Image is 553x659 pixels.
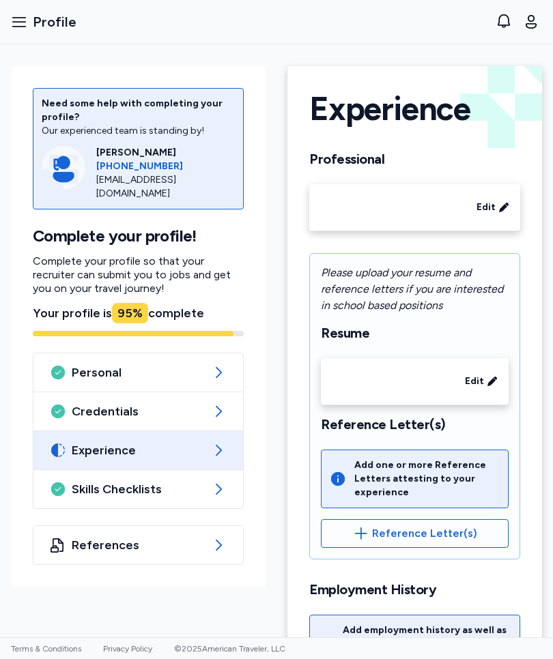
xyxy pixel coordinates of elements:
div: Edit [321,358,509,405]
div: [PERSON_NAME] [96,146,235,160]
div: Please upload your resume and reference letters if you are interested in school based positions [321,265,509,314]
span: Edit [477,201,496,214]
span: Skills Checklists [72,481,205,497]
h2: Professional [309,151,520,168]
div: [EMAIL_ADDRESS][DOMAIN_NAME] [96,173,235,201]
h1: Complete your profile! [33,226,244,246]
p: Complete your profile so that your recruiter can submit you to jobs and get you on your travel jo... [33,254,244,295]
span: Profile [33,12,76,31]
a: [PHONE_NUMBER] [96,160,235,173]
h2: Employment History [309,581,520,598]
h2: Reference Letter(s) [321,416,509,433]
span: References [72,537,205,553]
div: Our experienced team is standing by! [42,124,235,138]
div: Edit [309,184,520,231]
h1: Experience [309,88,470,129]
span: © 2025 American Traveler, LLC [174,644,285,654]
span: Reference Letter(s) [372,525,477,542]
span: Credentials [72,403,205,420]
img: Consultant [42,146,85,190]
h2: Resume [321,325,509,342]
div: Need some help with completing your profile? [42,97,235,124]
a: Terms & Conditions [11,644,81,654]
span: Edit [465,375,484,388]
div: Your profile is complete [33,304,244,323]
button: Reference Letter(s) [321,519,509,548]
div: 95 % [112,303,148,323]
span: Experience [72,442,205,458]
button: Profile [5,7,82,37]
a: Privacy Policy [103,644,152,654]
span: Personal [72,364,205,381]
div: Add one or more Reference Letters attesting to your experience [354,458,500,499]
